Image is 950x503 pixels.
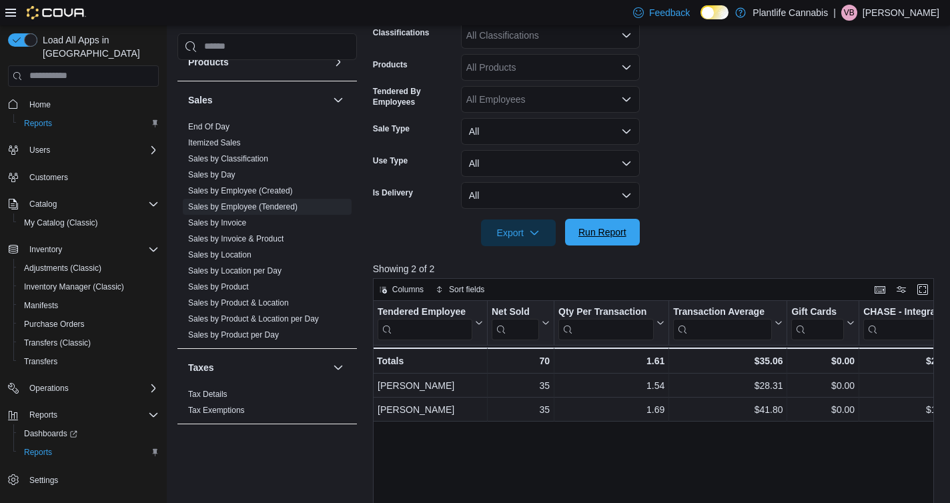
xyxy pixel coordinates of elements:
[373,155,408,166] label: Use Type
[330,92,346,108] button: Sales
[19,426,159,442] span: Dashboards
[461,182,640,209] button: All
[24,142,55,158] button: Users
[19,115,57,131] a: Reports
[188,137,241,148] span: Itemized Sales
[492,306,539,340] div: Net Sold
[558,306,654,318] div: Qty Per Transaction
[673,306,772,318] div: Transaction Average
[24,282,124,292] span: Inventory Manager (Classic)
[558,353,664,369] div: 1.61
[177,386,357,424] div: Taxes
[19,298,159,314] span: Manifests
[378,378,483,394] div: [PERSON_NAME]
[19,316,159,332] span: Purchase Orders
[915,282,931,298] button: Enter fullscreen
[188,266,282,276] a: Sales by Location per Day
[3,95,164,114] button: Home
[188,249,252,260] span: Sales by Location
[621,94,632,105] button: Open list of options
[188,405,245,416] span: Tax Exemptions
[373,27,430,38] label: Classifications
[753,5,828,21] p: Plantlife Cannabis
[19,260,107,276] a: Adjustments (Classic)
[188,170,235,179] a: Sales by Day
[13,334,164,352] button: Transfers (Classic)
[461,118,640,145] button: All
[24,407,159,423] span: Reports
[673,306,783,340] button: Transaction Average
[188,361,328,374] button: Taxes
[791,306,855,340] button: Gift Cards
[3,470,164,489] button: Settings
[373,187,413,198] label: Is Delivery
[24,263,101,274] span: Adjustments (Classic)
[188,234,284,243] a: Sales by Invoice & Product
[19,335,159,351] span: Transfers (Classic)
[791,402,855,418] div: $0.00
[844,5,855,21] span: VB
[188,186,293,195] a: Sales by Employee (Created)
[24,319,85,330] span: Purchase Orders
[378,402,483,418] div: [PERSON_NAME]
[29,383,69,394] span: Operations
[791,378,855,394] div: $0.00
[19,426,83,442] a: Dashboards
[621,62,632,73] button: Open list of options
[330,54,346,70] button: Products
[24,428,77,439] span: Dashboards
[558,306,654,340] div: Qty Per Transaction
[558,306,664,340] button: Qty Per Transaction
[377,353,483,369] div: Totals
[492,306,539,318] div: Net Sold
[19,215,103,231] a: My Catalog (Classic)
[430,282,490,298] button: Sort fields
[188,218,246,227] a: Sales by Invoice
[492,378,550,394] div: 35
[863,5,939,21] p: [PERSON_NAME]
[188,282,249,292] span: Sales by Product
[188,121,229,132] span: End Of Day
[19,316,90,332] a: Purchase Orders
[188,93,213,107] h3: Sales
[791,306,844,340] div: Gift Card Sales
[188,55,328,69] button: Products
[24,472,63,488] a: Settings
[3,406,164,424] button: Reports
[492,306,550,340] button: Net Sold
[188,138,241,147] a: Itemized Sales
[673,306,772,340] div: Transaction Average
[188,298,289,308] a: Sales by Product & Location
[378,306,483,340] button: Tendered Employee
[558,402,664,418] div: 1.69
[29,475,58,486] span: Settings
[19,335,96,351] a: Transfers (Classic)
[188,314,319,324] span: Sales by Product & Location per Day
[19,444,57,460] a: Reports
[13,296,164,315] button: Manifests
[24,241,159,258] span: Inventory
[24,300,58,311] span: Manifests
[378,306,472,340] div: Tendered Employee
[27,6,86,19] img: Cova
[188,154,268,163] a: Sales by Classification
[378,306,472,318] div: Tendered Employee
[24,447,52,458] span: Reports
[24,380,159,396] span: Operations
[24,338,91,348] span: Transfers (Classic)
[700,5,729,19] input: Dark Mode
[19,115,159,131] span: Reports
[188,390,227,399] a: Tax Details
[24,471,159,488] span: Settings
[24,380,74,396] button: Operations
[13,213,164,232] button: My Catalog (Classic)
[19,279,159,295] span: Inventory Manager (Classic)
[673,378,783,394] div: $28.31
[893,282,909,298] button: Display options
[673,353,783,369] div: $35.06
